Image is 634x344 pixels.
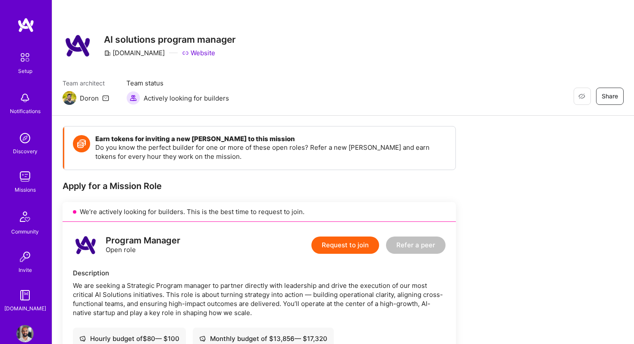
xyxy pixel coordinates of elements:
[15,206,35,227] img: Community
[144,94,229,103] span: Actively looking for builders
[63,180,456,192] div: Apply for a Mission Role
[602,92,618,101] span: Share
[63,79,109,88] span: Team architect
[95,135,447,143] h4: Earn tokens for inviting a new [PERSON_NAME] to this mission
[79,334,179,343] div: Hourly budget of $ 80 — $ 100
[80,94,99,103] div: Doron
[13,147,38,156] div: Discovery
[18,66,32,76] div: Setup
[17,17,35,33] img: logo
[15,185,36,194] div: Missions
[16,248,34,265] img: Invite
[14,325,36,342] a: User Avatar
[126,79,229,88] span: Team status
[16,89,34,107] img: bell
[95,143,447,161] p: Do you know the perfect builder for one or more of these open roles? Refer a new [PERSON_NAME] an...
[596,88,624,105] button: Share
[104,50,111,57] i: icon CompanyGray
[106,236,180,254] div: Open role
[16,168,34,185] img: teamwork
[16,287,34,304] img: guide book
[199,335,206,342] i: icon Cash
[199,334,327,343] div: Monthly budget of $ 13,856 — $ 17,320
[16,129,34,147] img: discovery
[102,95,109,101] i: icon Mail
[73,268,446,278] div: Description
[104,48,165,57] div: [DOMAIN_NAME]
[16,325,34,342] img: User Avatar
[63,30,94,61] img: Company Logo
[104,34,235,45] h3: AI solutions program manager
[63,202,456,222] div: We’re actively looking for builders. This is the best time to request to join.
[79,335,86,342] i: icon Cash
[73,232,99,258] img: logo
[578,93,585,100] i: icon EyeClosed
[182,48,215,57] a: Website
[4,304,46,313] div: [DOMAIN_NAME]
[73,281,446,317] div: We are seeking a Strategic Program manager to partner directly with leadership and drive the exec...
[63,91,76,105] img: Team Architect
[10,107,41,116] div: Notifications
[19,265,32,275] div: Invite
[311,237,379,254] button: Request to join
[386,237,446,254] button: Refer a peer
[11,227,39,236] div: Community
[126,91,140,105] img: Actively looking for builders
[106,236,180,245] div: Program Manager
[73,135,90,152] img: Token icon
[16,48,34,66] img: setup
